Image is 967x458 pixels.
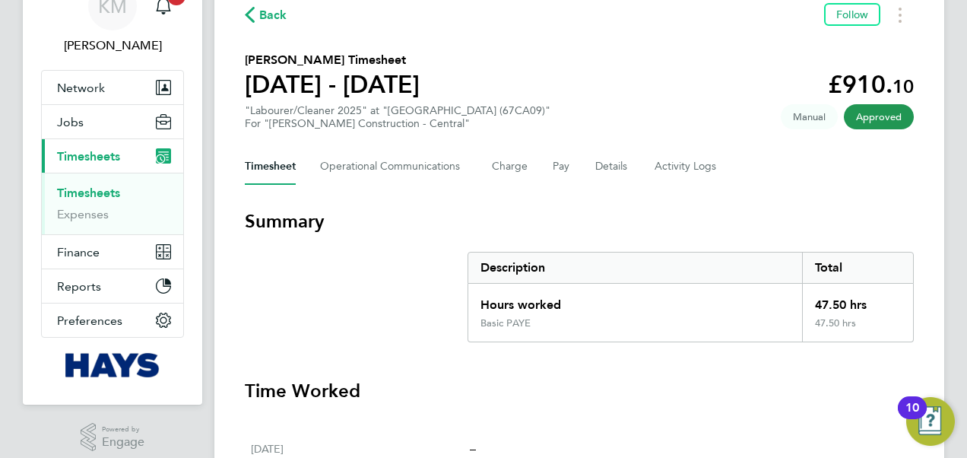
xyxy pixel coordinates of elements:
div: For "[PERSON_NAME] Construction - Central" [245,117,550,130]
h3: Time Worked [245,379,914,403]
span: Katie McPherson [41,37,184,55]
span: Reports [57,279,101,294]
div: Timesheets [42,173,183,234]
span: Back [259,6,287,24]
app-decimal: £910. [828,70,914,99]
h3: Summary [245,209,914,234]
div: [DATE] [251,440,470,458]
button: Timesheets [42,139,183,173]
span: Powered by [102,423,144,436]
button: Timesheet [245,148,296,185]
a: Timesheets [57,186,120,200]
span: Network [57,81,105,95]
h2: [PERSON_NAME] Timesheet [245,51,420,69]
button: Pay [553,148,571,185]
img: hays-logo-retina.png [65,353,160,377]
button: Network [42,71,183,104]
a: Powered byEngage [81,423,145,452]
div: Description [468,253,802,283]
div: Total [802,253,913,283]
div: 47.50 hrs [802,317,913,342]
div: 10 [905,408,919,428]
span: This timesheet was manually created. [781,104,838,129]
button: Activity Logs [655,148,718,185]
h1: [DATE] - [DATE] [245,69,420,100]
button: Jobs [42,105,183,138]
button: Back [245,5,287,24]
div: "Labourer/Cleaner 2025" at "[GEOGRAPHIC_DATA] (67CA09)" [245,104,550,130]
span: Follow [836,8,868,21]
button: Preferences [42,304,183,337]
button: Timesheets Menu [886,3,914,27]
a: Expenses [57,207,109,221]
div: Summary [468,252,914,342]
button: Follow [824,3,880,26]
span: Finance [57,245,100,259]
span: This timesheet has been approved. [844,104,914,129]
span: Jobs [57,115,84,129]
div: Hours worked [468,284,802,317]
span: Timesheets [57,149,120,164]
button: Finance [42,235,183,269]
button: Open Resource Center, 10 new notifications [906,397,955,446]
button: Operational Communications [320,148,468,185]
button: Reports [42,269,183,303]
span: Engage [102,436,144,449]
a: Go to home page [41,353,184,377]
span: Preferences [57,313,122,328]
button: Charge [492,148,528,185]
span: – [470,441,476,456]
div: Basic PAYE [480,317,531,329]
span: 10 [892,75,914,97]
div: 47.50 hrs [802,284,913,317]
button: Details [595,148,630,185]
